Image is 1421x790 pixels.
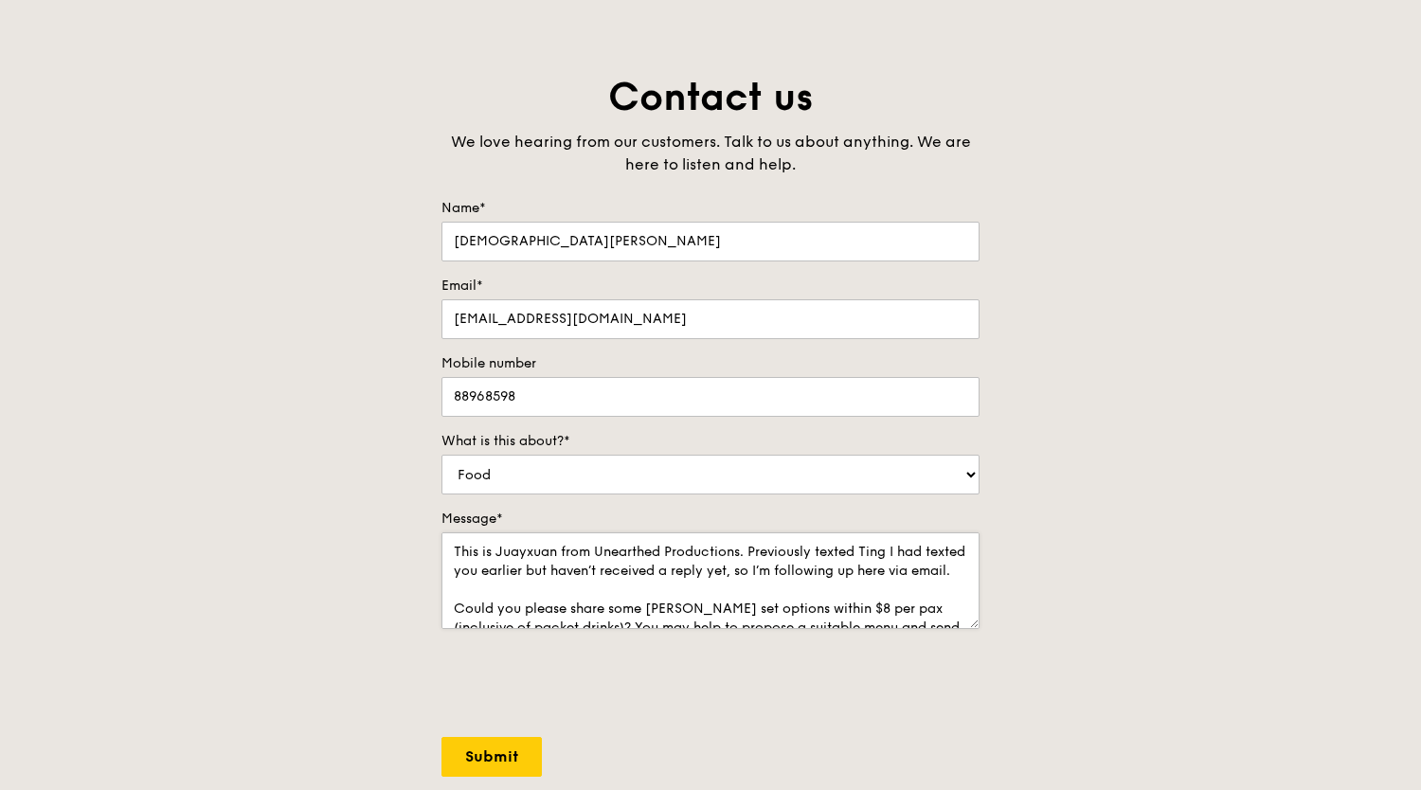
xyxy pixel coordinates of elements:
[441,199,980,218] label: Name*
[441,131,980,176] div: We love hearing from our customers. Talk to us about anything. We are here to listen and help.
[441,432,980,451] label: What is this about?*
[441,354,980,373] label: Mobile number
[441,737,542,777] input: Submit
[441,72,980,123] h1: Contact us
[441,277,980,296] label: Email*
[441,648,729,722] iframe: reCAPTCHA
[441,510,980,529] label: Message*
